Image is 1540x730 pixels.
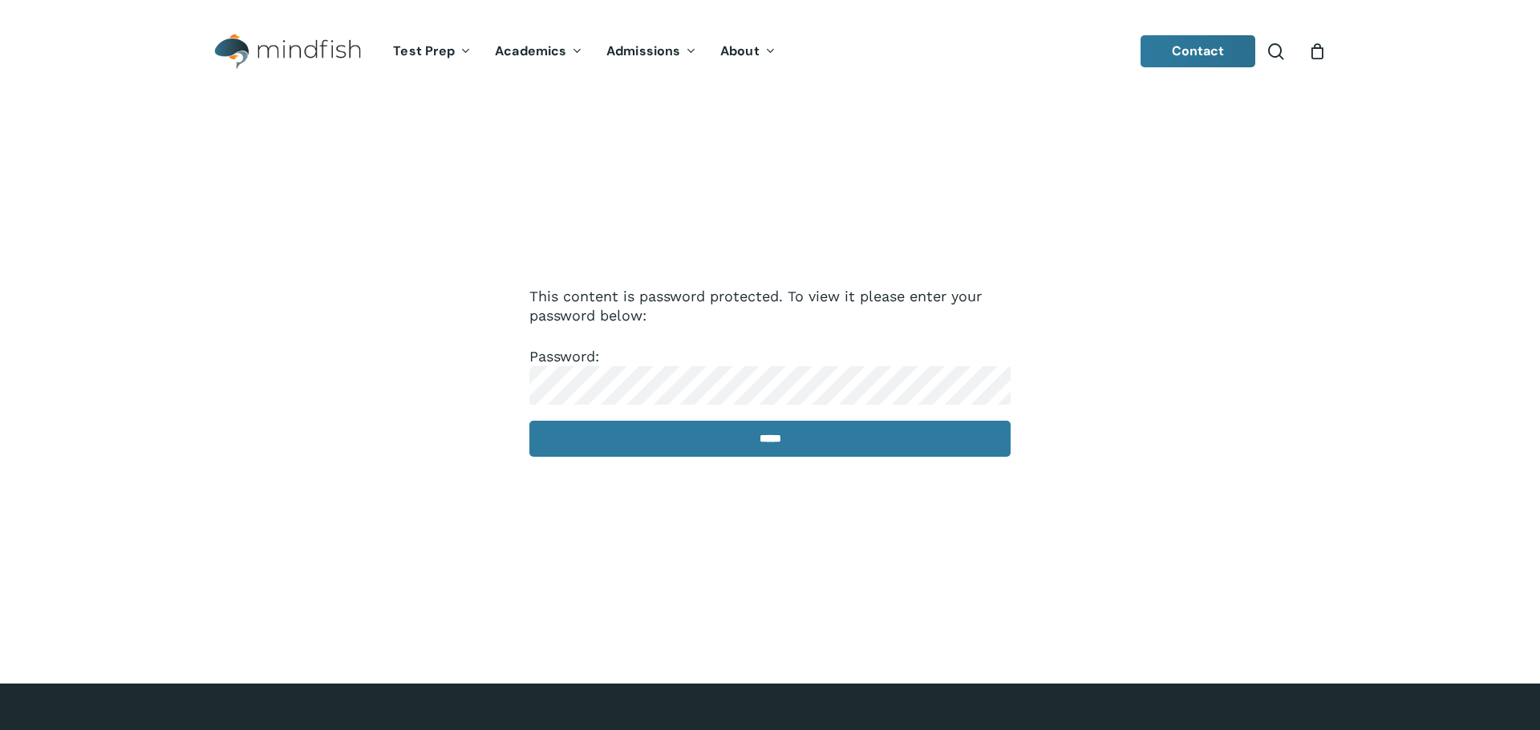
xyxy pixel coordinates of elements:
span: About [720,42,760,59]
a: Test Prep [381,45,483,58]
span: Test Prep [393,42,455,59]
header: Main Menu [192,22,1347,82]
a: Admissions [594,45,708,58]
span: Admissions [606,42,680,59]
label: Password: [529,348,1011,393]
a: About [708,45,788,58]
nav: Main Menu [381,22,787,82]
input: Password: [529,366,1011,405]
p: This content is password protected. To view it please enter your password below: [529,287,1011,347]
span: Contact [1172,42,1225,59]
a: Academics [483,45,594,58]
span: Academics [495,42,566,59]
a: Cart [1308,42,1326,60]
a: Contact [1141,35,1256,67]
